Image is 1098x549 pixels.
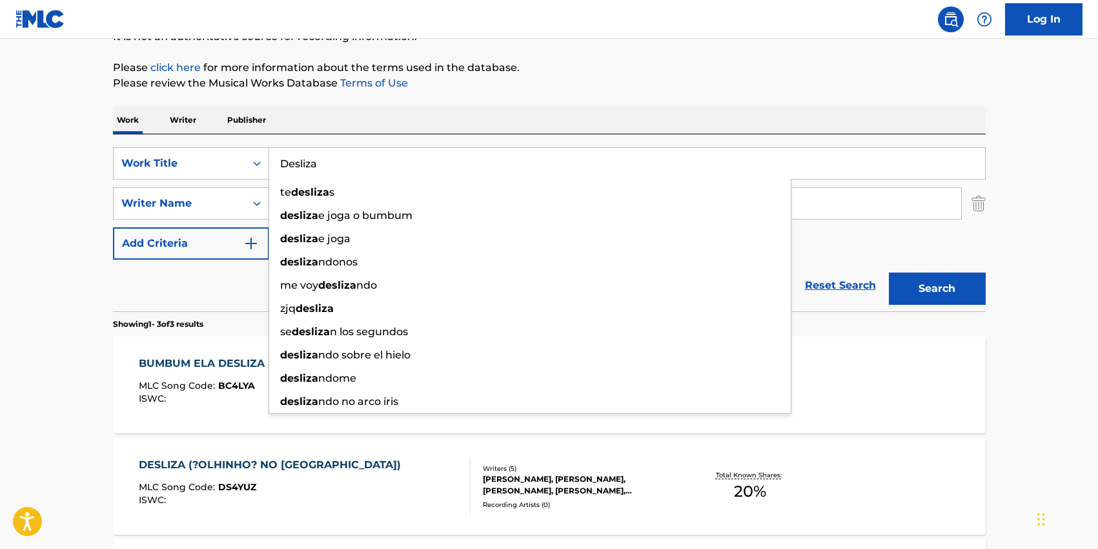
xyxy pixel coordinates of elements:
iframe: Chat Widget [1033,487,1098,549]
span: ndo [356,279,377,291]
button: Add Criteria [113,227,269,260]
span: ISWC : [139,393,169,404]
strong: desliza [291,186,329,198]
span: e joga [318,233,351,245]
span: me voy [280,279,318,291]
span: ndo sobre el hielo [318,349,411,361]
strong: desliza [280,349,318,361]
strong: desliza [280,209,318,222]
a: Reset Search [798,271,882,300]
span: DS4YUZ [218,481,256,493]
a: Terms of Use [338,77,408,89]
div: Recording Artists ( 0 ) [483,500,678,510]
p: Writer [166,107,200,134]
strong: desliza [292,326,330,338]
p: Work [113,107,143,134]
span: BC4LYA [218,380,255,391]
div: DESLIZA (?OLHINHO? NO [GEOGRAPHIC_DATA]) [139,457,407,473]
span: MLC Song Code : [139,481,218,493]
p: Showing 1 - 3 of 3 results [113,318,203,330]
strong: desliza [280,256,318,268]
a: Public Search [938,6,964,32]
a: Log In [1005,3,1083,36]
strong: desliza [280,233,318,245]
img: MLC Logo [15,10,65,28]
img: Delete Criterion [971,187,986,220]
a: DESLIZA (?OLHINHO? NO [GEOGRAPHIC_DATA])MLC Song Code:DS4YUZISWC:Writers (5)[PERSON_NAME], [PERSO... [113,438,986,535]
div: BUMBUM ELA DESLIZA [139,356,271,371]
span: zjq [280,302,296,315]
span: 20 % [734,480,766,503]
span: e joga o bumbum [318,209,412,222]
img: search [943,12,959,27]
strong: desliza [318,279,356,291]
img: 9d2ae6d4665cec9f34b9.svg [243,236,259,251]
span: ISWC : [139,494,169,506]
img: help [977,12,992,27]
div: Work Title [121,156,238,171]
strong: desliza [280,372,318,384]
div: Writer Name [121,196,238,211]
a: BUMBUM ELA DESLIZAMLC Song Code:BC4LYAISWC:Writers (1)[PERSON_NAME] [PERSON_NAME]Recording Artist... [113,337,986,433]
strong: desliza [296,302,334,315]
p: Please for more information about the terms used in the database. [113,60,986,76]
span: n los segundos [330,326,408,338]
button: Search [889,273,986,305]
div: Help [971,6,997,32]
span: ndome [318,372,356,384]
p: Total Known Shares: [716,470,785,480]
span: ndonos [318,256,358,268]
span: te [280,186,291,198]
div: [PERSON_NAME], [PERSON_NAME], [PERSON_NAME], [PERSON_NAME], [PERSON_NAME] [483,473,678,497]
div: Writers ( 5 ) [483,464,678,473]
strong: desliza [280,395,318,408]
a: click here [150,61,201,74]
span: s [329,186,334,198]
span: ndo no arco iris [318,395,398,408]
p: Publisher [223,107,270,134]
p: Please review the Musical Works Database [113,76,986,91]
span: MLC Song Code : [139,380,218,391]
span: se [280,326,292,338]
div: Drag [1037,500,1045,539]
form: Search Form [113,147,986,311]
